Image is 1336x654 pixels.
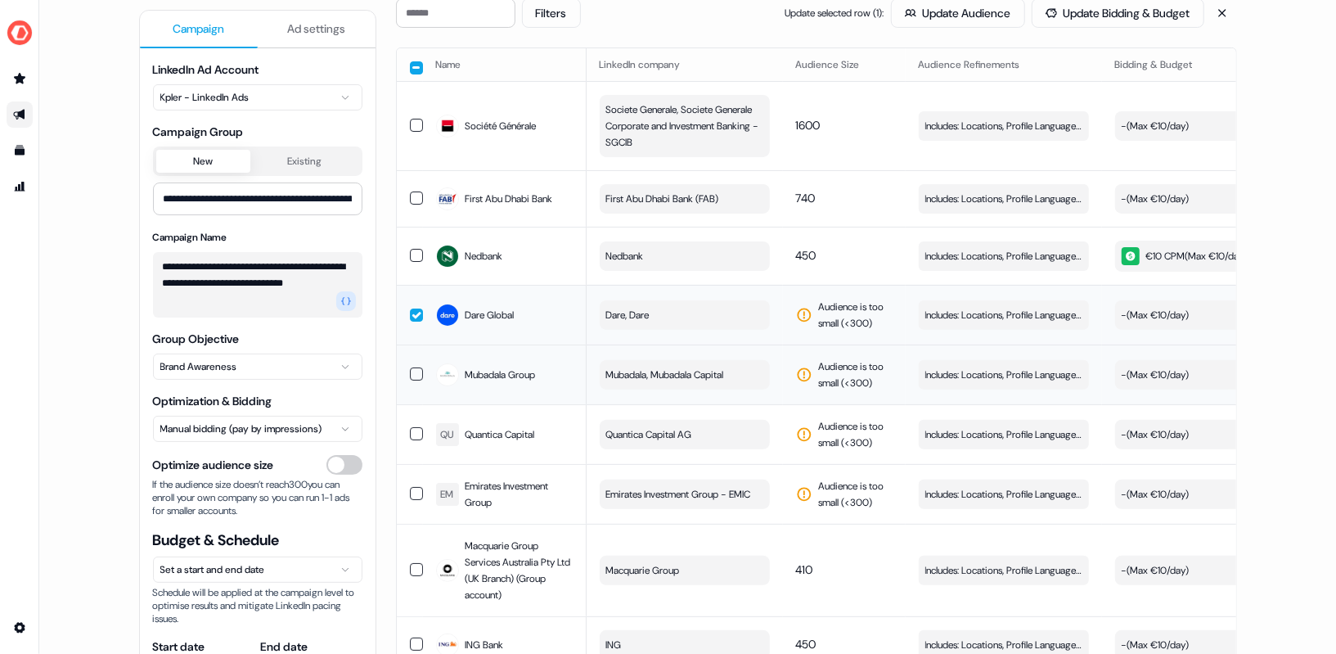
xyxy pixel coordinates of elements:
[156,150,250,173] button: New
[7,138,33,164] a: Go to templates
[919,480,1089,509] button: Includes: Locations, Profile Language, Job Titles / Excludes: Locations
[153,62,259,77] label: LinkedIn Ad Account
[925,118,1082,134] span: Includes: Locations, Profile Language, Job Titles / Excludes: Locations
[606,426,692,443] span: Quantica Capital AG
[1122,562,1190,579] div: - ( Max €10/day )
[796,118,821,133] span: 1600
[600,95,770,157] button: Societe Generale, Societe Generale Corporate and Investment Banking - SGCIB
[423,48,587,81] th: Name
[819,478,893,511] span: Audience is too small (< 300 )
[1122,307,1190,323] div: - ( Max €10/day )
[925,562,1082,579] span: Includes: Locations, Profile Language, Job Titles / Excludes: Locations
[466,191,553,207] span: First Abu Dhabi Bank
[925,191,1082,207] span: Includes: Locations, Profile Language, Job Titles / Excludes: Locations
[153,530,362,550] span: Budget & Schedule
[1122,637,1190,653] div: - ( Max €10/day )
[600,360,770,390] button: Mubadala, Mubadala Capital
[250,150,359,173] button: Existing
[466,538,574,603] span: Macquarie Group Services Australia Pty Ltd (UK Branch) (Group account)
[7,615,33,641] a: Go to integrations
[466,248,503,264] span: Nedbank
[287,20,345,37] span: Ad settings
[1115,300,1285,330] button: -(Max €10/day)
[7,65,33,92] a: Go to prospects
[796,191,816,205] span: 740
[7,174,33,200] a: Go to attribution
[1115,184,1285,214] button: -(Max €10/day)
[466,426,535,443] span: Quantica Capital
[466,478,574,511] span: Emirates Investment Group
[153,586,362,625] span: Schedule will be applied at the campaign level to optimise results and mitigate LinkedIn pacing i...
[925,426,1082,443] span: Includes: Locations, Profile Language / Excludes: Locations, Job Functions
[925,248,1082,264] span: Includes: Locations, Profile Language, Job Titles / Excludes: Locations
[606,367,724,383] span: Mubadala, Mubadala Capital
[600,420,770,449] button: Quantica Capital AG
[1102,48,1298,81] th: Bidding & Budget
[606,101,760,151] span: Societe Generale, Societe Generale Corporate and Investment Banking - SGCIB
[819,359,893,391] span: Audience is too small (< 300 )
[796,248,816,263] span: 450
[153,457,274,473] span: Optimize audience size
[153,231,227,244] label: Campaign Name
[7,101,33,128] a: Go to outbound experience
[919,420,1089,449] button: Includes: Locations, Profile Language / Excludes: Locations, Job Functions
[919,241,1089,271] button: Includes: Locations, Profile Language, Job Titles / Excludes: Locations
[1122,486,1190,503] div: - ( Max €10/day )
[1122,367,1190,383] div: - ( Max €10/day )
[906,48,1102,81] th: Audience Refinements
[925,367,1082,383] span: Includes: Locations, Profile Language, Job Titles / Excludes: Locations
[606,191,719,207] span: First Abu Dhabi Bank (FAB)
[600,241,770,271] button: Nedbank
[606,307,650,323] span: Dare, Dare
[796,637,816,652] span: 450
[441,486,454,503] div: EM
[600,184,770,214] button: First Abu Dhabi Bank (FAB)
[600,480,770,509] button: Emirates Investment Group - EMIC
[466,118,537,134] span: Société Générale
[796,562,813,577] span: 410
[919,360,1089,390] button: Includes: Locations, Profile Language, Job Titles / Excludes: Locations
[600,300,770,330] button: Dare, Dare
[606,486,751,503] span: Emirates Investment Group - EMIC
[326,455,362,475] button: Optimize audience size
[606,248,644,264] span: Nedbank
[153,124,362,140] span: Campaign Group
[919,300,1089,330] button: Includes: Locations, Profile Language, Job Titles / Excludes: Locations
[606,562,680,579] span: Macquarie Group
[600,556,770,585] button: Macquarie Group
[1115,360,1285,390] button: -(Max €10/day)
[919,556,1089,585] button: Includes: Locations, Profile Language, Job Titles / Excludes: Locations
[173,20,224,37] span: Campaign
[587,48,783,81] th: LinkedIn company
[919,184,1089,214] button: Includes: Locations, Profile Language, Job Titles / Excludes: Locations
[785,5,884,21] span: Update selected row ( 1 ):
[819,299,893,332] span: Audience is too small (< 300 )
[606,637,622,653] span: ING
[1122,118,1190,134] div: - ( Max €10/day )
[1115,111,1285,141] button: -(Max €10/day)
[925,486,1082,503] span: Includes: Locations, Profile Language, Job Titles / Excludes: Locations
[153,332,240,346] label: Group Objective
[1115,556,1285,585] button: -(Max €10/day)
[1115,241,1285,272] button: €10 CPM(Max €10/day)
[819,418,893,451] span: Audience is too small (< 300 )
[466,637,504,653] span: ING Bank
[1115,420,1285,449] button: -(Max €10/day)
[1115,480,1285,509] button: -(Max €10/day)
[466,307,515,323] span: Dare Global
[1122,247,1248,265] div: €10 CPM ( Max €10/day )
[261,639,308,654] label: End date
[153,394,272,408] label: Optimization & Bidding
[440,426,454,443] div: QU
[1122,191,1190,207] div: - ( Max €10/day )
[1122,426,1190,443] div: - ( Max €10/day )
[153,639,205,654] label: Start date
[925,307,1082,323] span: Includes: Locations, Profile Language, Job Titles / Excludes: Locations
[919,111,1089,141] button: Includes: Locations, Profile Language, Job Titles / Excludes: Locations
[466,367,536,383] span: Mubadala Group
[153,478,362,517] span: If the audience size doesn’t reach 300 you can enroll your own company so you can run 1-1 ads for...
[925,637,1082,653] span: Includes: Locations, Profile Language, Job Titles / Excludes: Locations
[783,48,906,81] th: Audience Size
